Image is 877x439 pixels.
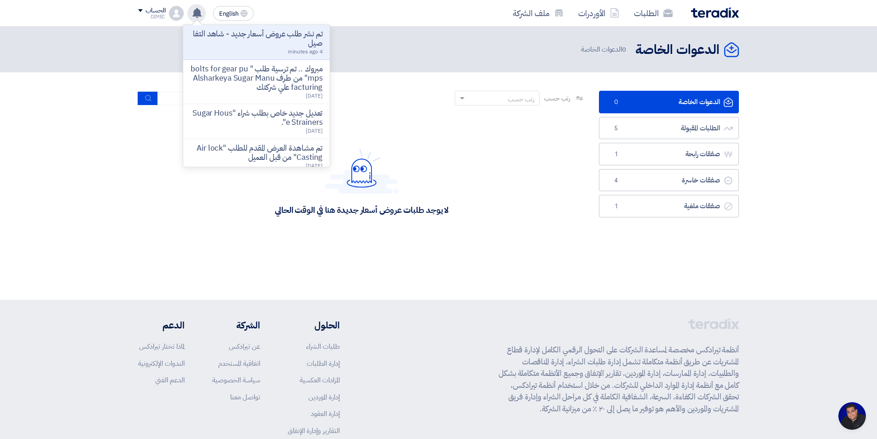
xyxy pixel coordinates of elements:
li: الحلول [288,318,340,332]
a: الدعم الفني [155,375,185,385]
a: الأوردرات [571,2,627,24]
a: الطلبات [627,2,680,24]
a: المزادات العكسية [300,375,340,385]
a: Open chat [838,402,866,430]
a: تواصل معنا [230,392,260,402]
a: إدارة الطلبات [307,358,340,369]
a: طلبات الشراء [306,341,340,351]
div: لا يوجد طلبات عروض أسعار جديدة هنا في الوقت الحالي [275,205,448,215]
li: الدعم [138,318,185,332]
a: صفقات خاسرة4 [599,169,739,192]
p: تم مشاهدة العرض المقدم للطلب "Air lock Casting" من قبل العميل [191,144,322,162]
a: إدارة العقود [311,409,340,419]
p: أنظمة تيرادكس مخصصة لمساعدة الشركات على التحول الرقمي الكامل لإدارة قطاع المشتريات عن طريق أنظمة ... [499,344,739,415]
a: لماذا تختار تيرادكس [139,341,185,351]
span: رتب حسب [544,94,570,103]
span: 5 [610,124,621,133]
span: 0 [622,44,626,54]
a: اتفاقية المستخدم [218,358,260,369]
span: 4 [610,176,621,185]
img: Teradix logo [691,7,739,18]
a: الندوات الإلكترونية [138,358,185,369]
button: English [213,6,254,21]
span: [DATE] [306,162,322,170]
a: التقارير وإدارة الإنفاق [288,426,340,436]
span: 0 [610,98,621,107]
span: 4 minutes ago [288,47,323,56]
a: ملف الشركة [505,2,571,24]
span: English [219,11,238,17]
span: 1 [610,202,621,211]
h2: الدعوات الخاصة [635,41,720,59]
a: عن تيرادكس [229,341,260,351]
p: تعديل جديد خاص بطلب شراء "Sugar House Strainers". [191,109,322,127]
div: DIMEC [138,14,165,19]
img: profile_test.png [169,6,184,21]
span: الدعوات الخاصة [581,44,628,55]
a: الطلبات المقبولة5 [599,117,739,140]
a: الدعوات الخاصة0 [599,91,739,113]
a: صفقات ملغية1 [599,195,739,217]
li: الشركة [212,318,260,332]
img: Hello [325,149,399,193]
a: صفقات رابحة1 [599,143,739,165]
span: [DATE] [306,92,322,100]
a: سياسة الخصوصية [212,375,260,385]
p: مبروك .. تم ترسية طلب " bolts for gear pumps" من طرف Alsharkeya Sugar Manufacturing علي شركتك [191,64,322,92]
span: 1 [610,150,621,159]
a: إدارة الموردين [308,392,340,402]
p: تم نشر طلب عروض أسعار جديد - شاهد التفاصيل [191,29,322,48]
input: ابحث بعنوان أو رقم الطلب [158,92,287,105]
div: الحساب [145,7,165,15]
div: رتب حسب [508,94,534,104]
span: [DATE] [306,127,322,135]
